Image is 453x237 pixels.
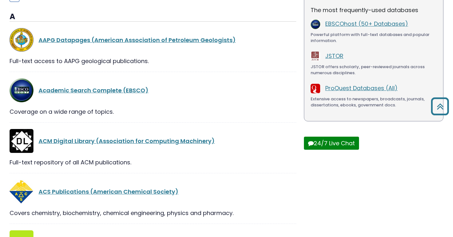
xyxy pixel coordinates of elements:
div: Full-text access to AAPG geological publications. [10,57,296,65]
h3: A [10,12,296,22]
div: JSTOR offers scholarly, peer-reviewed journals across numerous disciplines. [311,64,437,76]
p: The most frequently-used databases [311,6,437,14]
a: AAPG Datapages (American Association of Petroleum Geologists) [39,36,236,44]
div: Powerful platform with full-text databases and popular information. [311,32,437,44]
div: Full-text repository of all ACM publications. [10,158,296,167]
button: 24/7 Live Chat [304,137,359,150]
div: Covers chemistry, biochemistry, chemical engineering, physics and pharmacy. [10,209,296,217]
div: Coverage on a wide range of topics. [10,107,296,116]
a: JSTOR [325,52,343,60]
a: ACS Publications (American Chemical Society) [39,188,178,196]
div: Extensive access to newspapers, broadcasts, journals, dissertations, ebooks, government docs. [311,96,437,108]
a: ProQuest Databases (All) [325,84,398,92]
a: Back to Top [428,100,451,112]
a: EBSCOhost (50+ Databases) [325,20,408,28]
a: ACM Digital Library (Association for Computing Machinery) [39,137,215,145]
a: Academic Search Complete (EBSCO) [39,86,148,94]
